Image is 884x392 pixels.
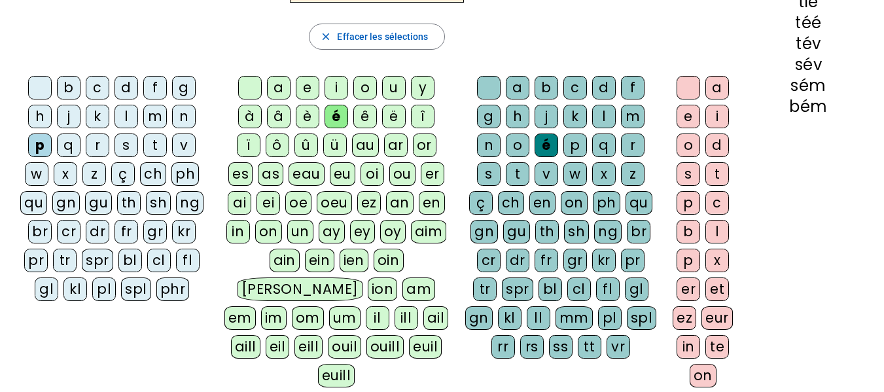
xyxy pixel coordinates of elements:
[677,105,700,128] div: e
[549,335,573,359] div: ss
[374,249,404,272] div: oin
[705,191,729,215] div: c
[477,105,501,128] div: g
[607,335,630,359] div: vr
[563,134,587,157] div: p
[156,277,190,301] div: phr
[705,220,729,243] div: l
[52,191,80,215] div: gn
[701,306,733,330] div: eur
[626,191,652,215] div: qu
[325,76,348,99] div: i
[673,306,696,330] div: ez
[594,220,622,243] div: ng
[754,36,863,52] div: tév
[409,335,442,359] div: euil
[143,76,167,99] div: f
[563,249,587,272] div: gr
[627,220,650,243] div: br
[677,335,700,359] div: in
[224,306,256,330] div: em
[677,220,700,243] div: b
[57,134,80,157] div: q
[529,191,556,215] div: en
[318,364,355,387] div: euill
[419,191,445,215] div: en
[506,134,529,157] div: o
[754,15,863,31] div: téé
[621,249,645,272] div: pr
[627,306,657,330] div: spl
[477,134,501,157] div: n
[121,277,151,301] div: spl
[402,277,435,301] div: am
[115,105,138,128] div: l
[563,76,587,99] div: c
[256,191,280,215] div: ei
[705,105,729,128] div: i
[82,249,113,272] div: spr
[287,220,313,243] div: un
[86,134,109,157] div: r
[384,134,408,157] div: ar
[320,31,332,43] mat-icon: close
[469,191,493,215] div: ç
[25,162,48,186] div: w
[329,306,361,330] div: um
[535,134,558,157] div: é
[368,277,398,301] div: ion
[705,277,729,301] div: et
[294,335,323,359] div: eill
[473,277,497,301] div: tr
[340,249,369,272] div: ien
[228,162,253,186] div: es
[498,306,522,330] div: kl
[350,220,375,243] div: ey
[28,105,52,128] div: h
[323,134,347,157] div: ü
[395,306,418,330] div: ill
[535,76,558,99] div: b
[296,105,319,128] div: è
[117,191,141,215] div: th
[754,57,863,73] div: sév
[677,134,700,157] div: o
[506,249,529,272] div: dr
[498,191,524,215] div: ch
[292,306,324,330] div: om
[598,306,622,330] div: pl
[289,162,325,186] div: eau
[411,105,434,128] div: î
[82,162,106,186] div: z
[267,76,291,99] div: a
[140,162,166,186] div: ch
[57,105,80,128] div: j
[596,277,620,301] div: fl
[24,249,48,272] div: pr
[556,306,593,330] div: mm
[690,364,716,387] div: on
[172,76,196,99] div: g
[237,134,260,157] div: ï
[411,76,434,99] div: y
[366,306,389,330] div: il
[330,162,355,186] div: eu
[325,105,348,128] div: é
[539,277,562,301] div: bl
[143,134,167,157] div: t
[621,134,645,157] div: r
[477,162,501,186] div: s
[564,220,589,243] div: sh
[115,76,138,99] div: d
[705,162,729,186] div: t
[380,220,406,243] div: oy
[57,220,80,243] div: cr
[305,249,334,272] div: ein
[592,134,616,157] div: q
[20,191,47,215] div: qu
[172,220,196,243] div: kr
[592,105,616,128] div: l
[502,277,533,301] div: spr
[593,191,620,215] div: ph
[147,249,171,272] div: cl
